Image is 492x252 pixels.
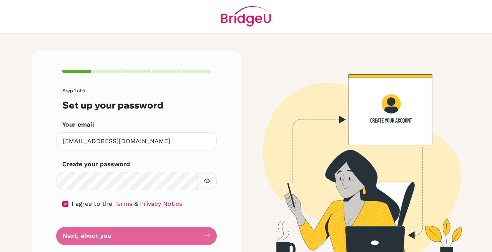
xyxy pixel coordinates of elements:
[62,120,94,129] label: Your email
[134,200,138,207] span: &
[62,88,85,93] span: Step 1 of 5
[56,132,217,150] input: Insert your email*
[62,100,211,111] h3: Set up your password
[62,160,130,169] label: Create your password
[114,200,132,207] a: Terms
[71,200,112,207] span: I agree to the
[140,200,183,207] a: Privacy Notice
